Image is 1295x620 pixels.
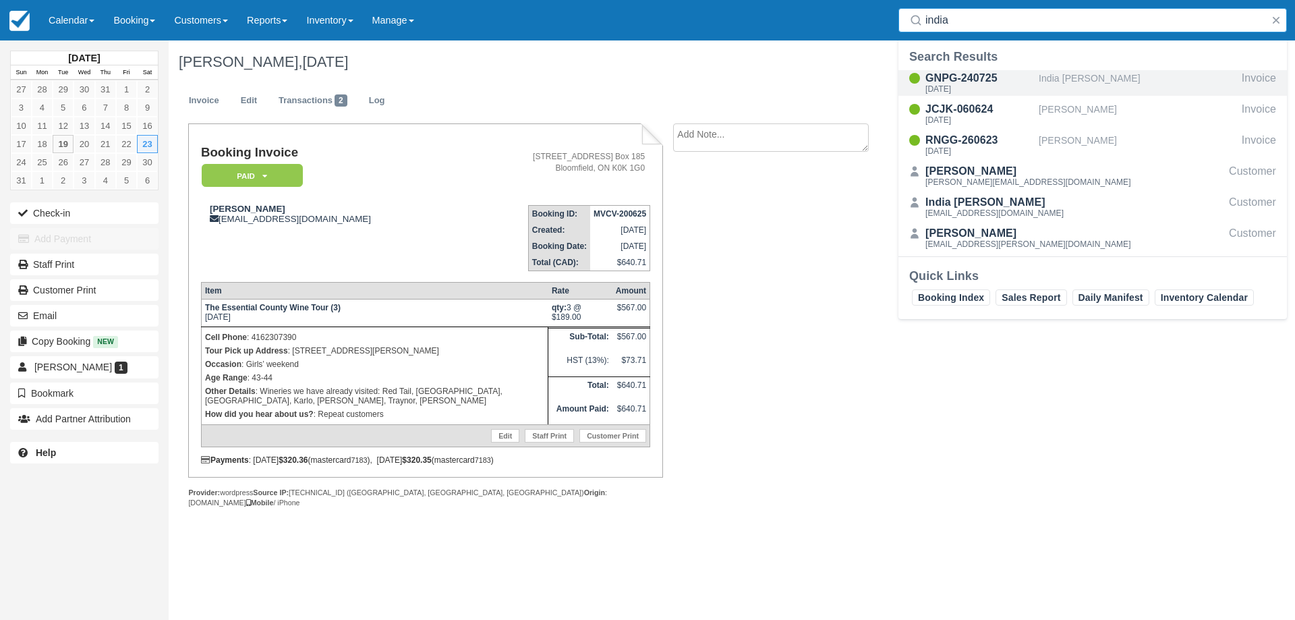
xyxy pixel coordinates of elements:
address: [STREET_ADDRESS] Box 185 Bloomfield, ON K0K 1G0 [467,151,645,174]
div: [DATE] [925,116,1033,124]
strong: [PERSON_NAME] [210,204,285,214]
a: 27 [11,80,32,98]
th: Item [201,283,548,300]
div: Customer [1229,194,1276,220]
a: Sales Report [996,289,1066,306]
a: 13 [74,117,94,135]
th: Rate [548,283,612,300]
th: Tue [53,65,74,80]
h1: Booking Invoice [201,146,462,160]
em: Paid [202,164,303,188]
a: Invoice [179,88,229,114]
a: 9 [137,98,158,117]
a: 30 [74,80,94,98]
th: Thu [95,65,116,80]
div: Customer [1229,225,1276,251]
input: Search ( / ) [925,8,1265,32]
p: : Wineries we have already visited: Red Tail, [GEOGRAPHIC_DATA], [GEOGRAPHIC_DATA], Karlo, [PERSO... [205,385,544,407]
a: 27 [74,153,94,171]
div: India [PERSON_NAME] [1039,70,1236,96]
button: Bookmark [10,383,159,404]
a: 1 [32,171,53,190]
a: 11 [32,117,53,135]
div: [PERSON_NAME] [925,163,1131,179]
strong: Occasion [205,360,241,369]
a: Customer Print [10,279,159,301]
a: 17 [11,135,32,153]
div: [PERSON_NAME][EMAIL_ADDRESS][DOMAIN_NAME] [925,178,1131,186]
a: Staff Print [525,429,574,443]
th: Amount [612,283,650,300]
a: 3 [74,171,94,190]
strong: Other Details [205,387,256,396]
th: Total: [548,376,612,401]
span: [DATE] [302,53,348,70]
b: Help [36,447,56,458]
a: Edit [491,429,519,443]
a: 15 [116,117,137,135]
img: checkfront-main-nav-mini-logo.png [9,11,30,31]
a: Transactions2 [268,88,357,114]
a: [PERSON_NAME][PERSON_NAME][EMAIL_ADDRESS][DOMAIN_NAME]Customer [898,163,1287,189]
a: 29 [53,80,74,98]
div: GNPG-240725 [925,70,1033,86]
a: Booking Index [912,289,990,306]
a: 21 [95,135,116,153]
a: 25 [32,153,53,171]
a: 14 [95,117,116,135]
a: 10 [11,117,32,135]
div: [DATE] [925,147,1033,155]
a: 5 [116,171,137,190]
a: 28 [95,153,116,171]
h1: [PERSON_NAME], [179,54,1130,70]
a: 30 [137,153,158,171]
div: Invoice [1242,70,1276,96]
a: 16 [137,117,158,135]
a: 23 [137,135,158,153]
td: $73.71 [612,352,650,376]
a: 2 [53,171,74,190]
th: Booking ID: [528,206,590,223]
p: : [STREET_ADDRESS][PERSON_NAME] [205,344,544,358]
div: [EMAIL_ADDRESS][DOMAIN_NAME] [201,204,462,224]
a: India [PERSON_NAME][EMAIL_ADDRESS][DOMAIN_NAME]Customer [898,194,1287,220]
strong: Payments [201,455,249,465]
a: 6 [137,171,158,190]
a: 24 [11,153,32,171]
td: $640.71 [590,254,650,271]
th: Total (CAD): [528,254,590,271]
td: $640.71 [612,401,650,425]
a: 1 [116,80,137,98]
p: : Girls’ weekend [205,358,544,371]
a: 29 [116,153,137,171]
a: 26 [53,153,74,171]
a: Daily Manifest [1072,289,1149,306]
div: Customer [1229,163,1276,189]
a: 2 [137,80,158,98]
td: HST (13%): [548,352,612,376]
a: Paid [201,163,298,188]
a: GNPG-240725[DATE]India [PERSON_NAME]Invoice [898,70,1287,96]
th: Amount Paid: [548,401,612,425]
strong: $320.36 [279,455,308,465]
td: [DATE] [590,222,650,238]
th: Wed [74,65,94,80]
a: Customer Print [579,429,646,443]
button: Copy Booking New [10,331,159,352]
a: JCJK-060624[DATE][PERSON_NAME]Invoice [898,101,1287,127]
a: [PERSON_NAME] 1 [10,356,159,378]
p: : 4162307390 [205,331,544,344]
th: Mon [32,65,53,80]
strong: [DATE] [68,53,100,63]
strong: Origin [584,488,605,497]
strong: Mobile [246,499,274,507]
span: [PERSON_NAME] [34,362,112,372]
strong: Tour Pick up Address [205,346,288,356]
a: RNGG-260623[DATE][PERSON_NAME]Invoice [898,132,1287,158]
th: Booking Date: [528,238,590,254]
a: Log [359,88,395,114]
td: $640.71 [612,376,650,401]
th: Sat [137,65,158,80]
span: New [93,336,118,347]
a: 4 [32,98,53,117]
